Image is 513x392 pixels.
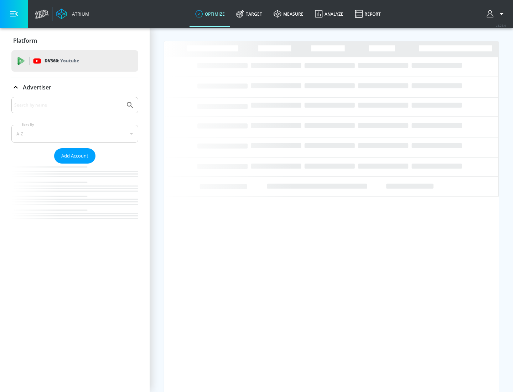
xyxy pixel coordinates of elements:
[61,152,88,160] span: Add Account
[60,57,79,65] p: Youtube
[268,1,309,27] a: measure
[20,122,36,127] label: Sort By
[190,1,230,27] a: optimize
[54,148,95,164] button: Add Account
[11,77,138,97] div: Advertiser
[230,1,268,27] a: Target
[496,24,506,27] span: v 4.25.4
[11,97,138,233] div: Advertiser
[69,11,89,17] div: Atrium
[11,164,138,233] nav: list of Advertiser
[309,1,349,27] a: Analyze
[11,50,138,72] div: DV360: Youtube
[11,31,138,51] div: Platform
[11,125,138,143] div: A-Z
[45,57,79,65] p: DV360:
[13,37,37,45] p: Platform
[349,1,387,27] a: Report
[23,83,51,91] p: Advertiser
[14,100,122,110] input: Search by name
[56,9,89,19] a: Atrium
